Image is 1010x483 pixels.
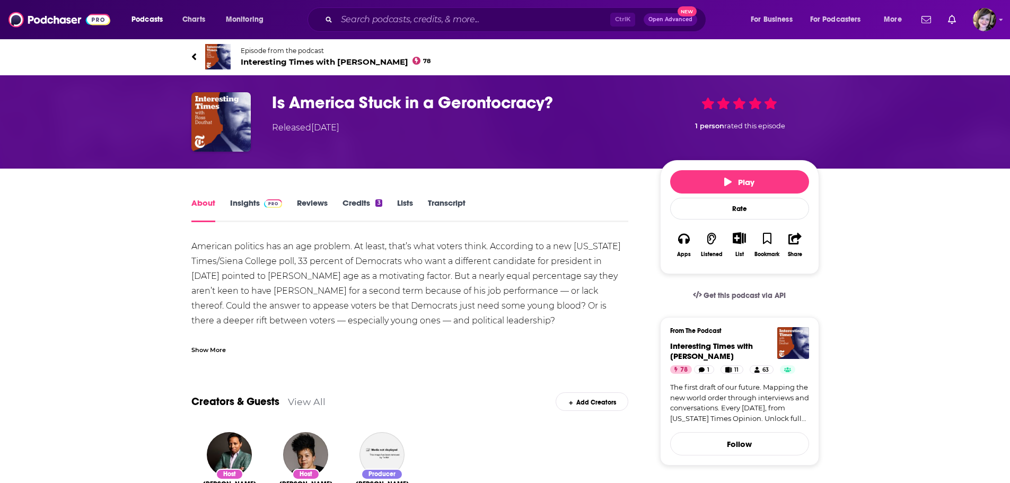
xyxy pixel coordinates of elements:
button: open menu [803,11,876,28]
button: Bookmark [753,225,781,264]
div: Released [DATE] [272,121,339,134]
img: Podchaser - Follow, Share and Rate Podcasts [8,10,110,30]
a: 11 [721,365,743,374]
a: Interesting Times with Ross Douthat [670,341,753,361]
a: InsightsPodchaser Pro [230,198,283,222]
h1: Is America Stuck in a Gerontocracy? [272,92,643,113]
img: Is America Stuck in a Gerontocracy? [191,92,251,152]
a: Show notifications dropdown [917,11,935,29]
div: Apps [677,251,691,258]
button: Listened [698,225,725,264]
img: Phoebe Lett [359,432,405,477]
button: Open AdvancedNew [644,13,697,26]
div: Rate [670,198,809,219]
img: Interesting Times with Ross Douthat [205,44,231,69]
span: 78 [423,59,431,64]
a: Lists [397,198,413,222]
span: Logged in as IAmMBlankenship [973,8,996,31]
a: Reviews [297,198,328,222]
span: 1 person [695,122,724,130]
a: About [191,198,215,222]
div: List [735,251,744,258]
a: The first draft of our future. Mapping the new world order through interviews and conversations. ... [670,382,809,424]
input: Search podcasts, credits, & more... [337,11,610,28]
span: Interesting Times with [PERSON_NAME] [670,341,753,361]
a: Transcript [428,198,466,222]
span: Play [724,177,754,187]
div: Bookmark [754,251,779,258]
span: For Podcasters [810,12,861,27]
a: 63 [750,365,773,374]
span: 63 [762,365,769,375]
h3: From The Podcast [670,327,801,335]
img: User Profile [973,8,996,31]
a: View All [288,396,326,407]
div: Search podcasts, credits, & more... [318,7,716,32]
div: Producer [361,469,403,480]
span: rated this episode [724,122,785,130]
span: 11 [734,365,739,375]
img: Lydia Polgreen [207,432,252,477]
a: 78 [670,365,692,374]
div: Host [216,469,243,480]
span: Interesting Times with [PERSON_NAME] [241,57,431,67]
span: Ctrl K [610,13,635,27]
span: Open Advanced [648,17,692,22]
span: 78 [680,365,688,375]
a: Credits3 [342,198,382,222]
button: Play [670,170,809,194]
button: open menu [124,11,177,28]
span: Charts [182,12,205,27]
span: Get this podcast via API [704,291,786,300]
div: Share [788,251,802,258]
span: Monitoring [226,12,264,27]
span: New [678,6,697,16]
span: Podcasts [131,12,163,27]
a: Interesting Times with Ross DouthatEpisode from the podcastInteresting Times with [PERSON_NAME]78 [191,44,819,69]
button: open menu [743,11,806,28]
div: Add Creators [556,392,628,411]
img: Jane Coaston [283,432,328,477]
a: 1 [694,365,714,374]
img: Podchaser Pro [264,199,283,208]
button: open menu [876,11,915,28]
span: More [884,12,902,27]
button: Apps [670,225,698,264]
a: Creators & Guests [191,395,279,408]
div: Show More ButtonList [725,225,753,264]
div: Listened [701,251,723,258]
button: Show More Button [728,232,750,244]
img: Interesting Times with Ross Douthat [777,327,809,359]
button: Show profile menu [973,8,996,31]
a: Show notifications dropdown [944,11,960,29]
a: Charts [175,11,212,28]
span: Episode from the podcast [241,47,431,55]
a: Get this podcast via API [684,283,795,309]
div: 3 [375,199,382,207]
button: Share [781,225,809,264]
button: open menu [218,11,277,28]
span: 1 [707,365,709,375]
button: Follow [670,432,809,455]
div: Host [292,469,320,480]
span: For Business [751,12,793,27]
